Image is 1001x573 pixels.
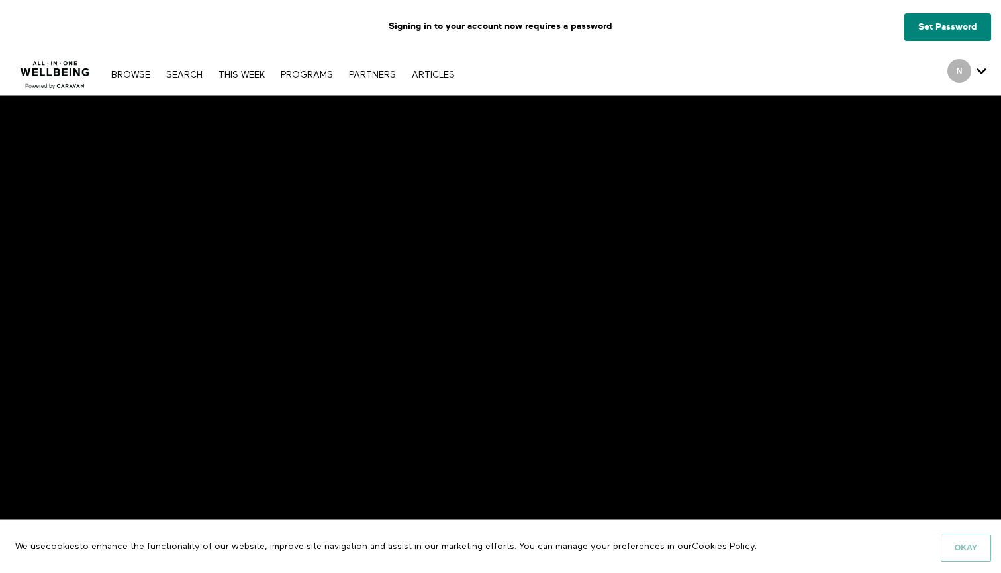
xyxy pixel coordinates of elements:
p: Signing in to your account now requires a password [10,10,991,43]
a: PARTNERS [342,70,403,79]
a: cookies [46,542,79,551]
a: Set Password [904,13,991,41]
a: ARTICLES [405,70,461,79]
a: THIS WEEK [212,70,271,79]
nav: Primary [105,68,461,81]
img: CARAVAN [15,51,95,91]
a: PROGRAMS [274,70,340,79]
a: Browse [105,70,157,79]
p: We use to enhance the functionality of our website, improve site navigation and assist in our mar... [5,530,787,563]
div: Secondary [937,53,996,95]
a: Cookies Policy [692,542,755,551]
button: Okay [941,535,991,561]
a: Search [160,70,209,79]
